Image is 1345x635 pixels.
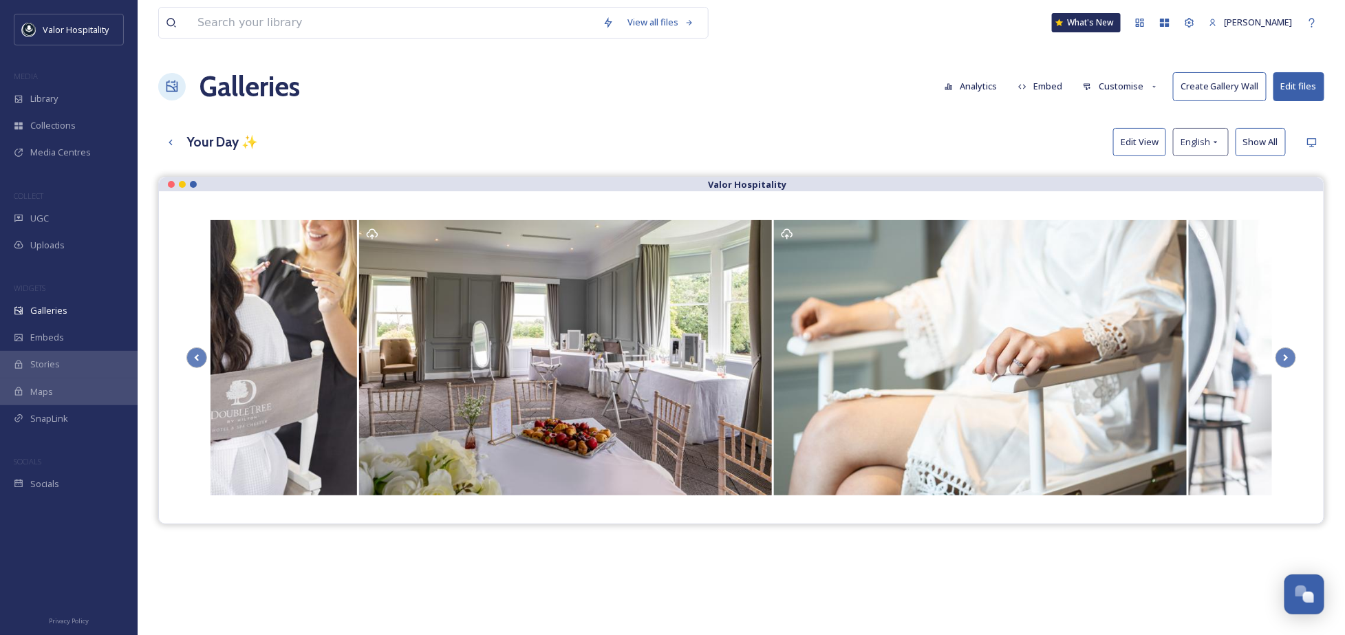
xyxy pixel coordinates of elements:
img: images [22,23,36,36]
span: Library [30,92,58,105]
span: Embeds [30,331,64,344]
h3: Your Day ✨ [186,132,258,152]
strong: Valor Hospitality [709,178,787,191]
button: Analytics [938,73,1004,100]
a: [PERSON_NAME] [1202,9,1300,36]
span: Media Centres [30,146,91,159]
span: English [1181,136,1210,149]
a: Privacy Policy [49,612,89,628]
a: Galleries [200,66,300,107]
button: Show All [1236,128,1286,156]
button: Edit files [1273,72,1324,100]
a: What's New [1052,13,1121,32]
span: Uploads [30,239,65,252]
span: SOCIALS [14,456,41,466]
button: Create Gallery Wall [1173,72,1267,100]
button: Customise [1076,73,1166,100]
span: MEDIA [14,71,38,81]
input: Search your library [191,8,596,38]
span: Privacy Policy [49,616,89,625]
a: Analytics [938,73,1011,100]
button: Edit View [1113,128,1166,156]
span: Galleries [30,304,67,317]
button: Open Chat [1284,574,1324,614]
span: SnapLink [30,412,68,425]
a: View all files [621,9,701,36]
span: UGC [30,212,49,225]
span: Stories [30,358,60,371]
span: [PERSON_NAME] [1225,16,1293,28]
span: Valor Hospitality [43,23,109,36]
button: Embed [1011,73,1070,100]
span: COLLECT [14,191,43,201]
span: Socials [30,477,59,491]
span: Collections [30,119,76,132]
span: WIDGETS [14,283,45,293]
span: Maps [30,385,53,398]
